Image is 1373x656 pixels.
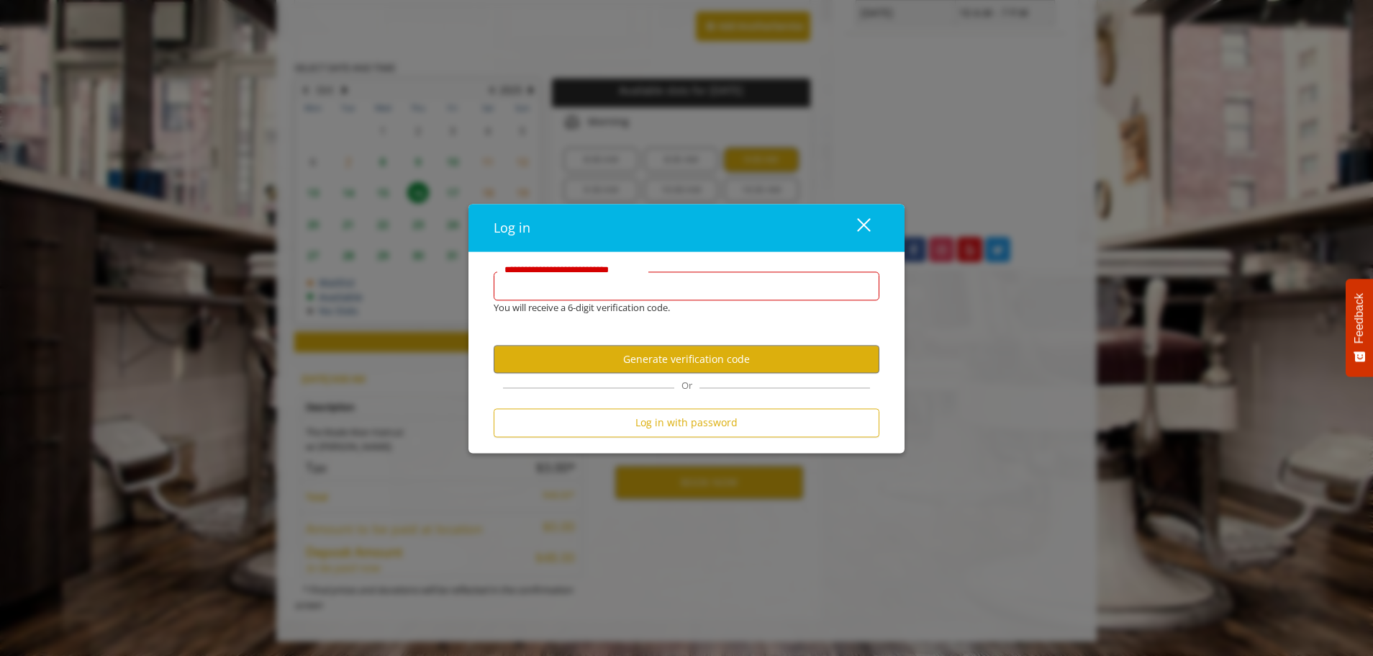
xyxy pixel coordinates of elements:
span: Or [674,379,699,392]
button: Log in with password [494,409,879,437]
span: Feedback [1353,293,1366,343]
button: Feedback - Show survey [1346,279,1373,377]
span: Log in [494,219,530,236]
div: You will receive a 6-digit verification code. [483,300,869,315]
div: close dialog [840,217,869,238]
button: close dialog [830,213,879,243]
button: Generate verification code [494,346,879,374]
